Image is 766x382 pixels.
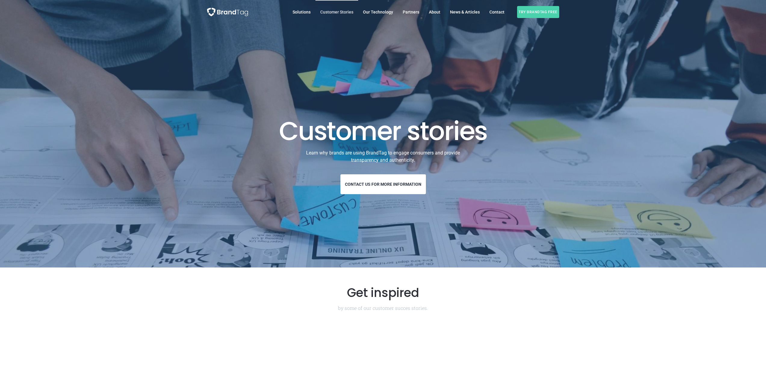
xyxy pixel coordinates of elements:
h2: Customer stories [207,118,559,145]
img: BrandTag [207,8,248,16]
span: Partners [403,10,419,14]
span: News & Articles [450,10,480,14]
span: Contact [489,10,504,14]
span: Solutions [293,10,311,14]
span: Our Technology [363,10,393,14]
h4: by some of our customer succes stories. [207,304,559,312]
a: Contact us for more information [340,174,426,194]
span: Customer Stories [320,10,353,14]
span: Try BrandTag free [517,6,559,18]
span: Contact us for more information [345,174,421,194]
h1: Get inspired [207,286,559,300]
span: About [429,10,440,14]
p: Learn why brands are using BrandTag to engage consumers and provide transparency and authenticity. [297,149,469,164]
